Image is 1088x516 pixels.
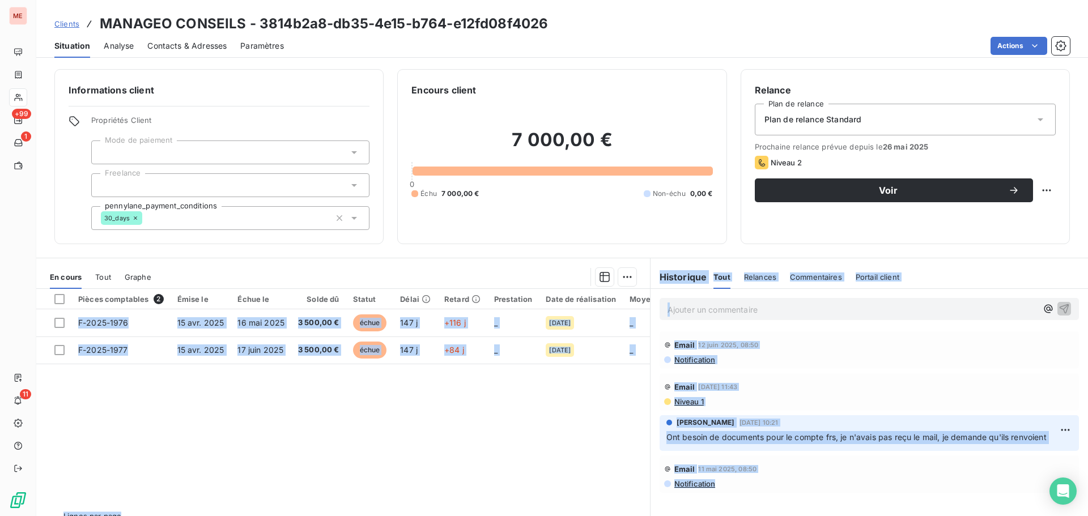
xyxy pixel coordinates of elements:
span: Paramètres [240,40,284,52]
span: 15 avr. 2025 [177,318,224,327]
span: _ [630,345,633,355]
div: Délai [400,295,431,304]
span: 11 mai 2025, 08:50 [698,466,756,472]
span: échue [353,342,387,359]
span: 15 avr. 2025 [177,345,224,355]
span: Tout [713,272,730,282]
span: Notification [673,355,716,364]
img: Logo LeanPay [9,491,27,509]
span: Plan de relance Standard [764,114,862,125]
span: 7 000,00 € [441,189,479,199]
span: En cours [50,272,82,282]
span: Prochaine relance prévue depuis le [755,142,1056,151]
span: 147 j [400,345,418,355]
div: Prestation [494,295,533,304]
span: 16 mai 2025 [237,318,284,327]
span: Échu [420,189,437,199]
span: 17 juin 2025 [237,345,283,355]
span: Analyse [104,40,134,52]
span: Email [674,464,695,474]
button: Voir [755,178,1033,202]
a: Clients [54,18,79,29]
span: Non-échu [653,189,686,199]
span: F-2025-1977 [78,345,128,355]
span: Propriétés Client [91,116,369,131]
button: Actions [991,37,1047,55]
span: _ [494,345,498,355]
span: échue [353,314,387,331]
span: [DATE] [549,347,571,353]
span: 2 [154,294,164,304]
span: Portail client [856,272,899,282]
span: Voir [768,186,1008,195]
span: Niveau 2 [771,158,802,167]
div: Échue le [237,295,284,304]
span: F-2025-1976 [78,318,129,327]
h6: Informations client [69,83,369,97]
span: [DATE] 11:43 [698,383,737,390]
span: Email [674,340,695,349]
span: Niveau 1 [673,397,704,406]
span: Contacts & Adresses [147,40,227,52]
h2: 7 000,00 € [411,129,712,163]
span: Clients [54,19,79,28]
span: [PERSON_NAME] [677,417,735,428]
h6: Relance [755,83,1056,97]
span: _ [494,318,498,327]
span: Ont besoin de documents pour le compte frs, je n'avais pas reçu le mail, je demande qu'ils renvoient [666,432,1047,442]
div: Date de réalisation [546,295,616,304]
span: 0,00 € [690,189,713,199]
span: +116 j [444,318,466,327]
h6: Historique [651,270,707,284]
span: Relances [744,272,776,282]
span: 1 [21,131,31,142]
span: 30_days [104,215,130,221]
span: 3 500,00 € [298,344,339,356]
span: +84 j [444,345,464,355]
span: Notification [673,479,716,488]
span: 26 mai 2025 [883,142,929,151]
h6: Encours client [411,83,476,97]
input: Ajouter une valeur [101,180,110,190]
span: [DATE] [549,319,571,326]
div: Solde dû [298,295,339,304]
div: Moyen Paiement [630,295,692,304]
span: Situation [54,40,90,52]
span: 0 [410,180,414,189]
span: 11 [20,389,31,399]
span: 147 j [400,318,418,327]
h3: MANAGEO CONSEILS - 3814b2a8-db35-4e15-b764-e12fd08f4026 [100,14,548,34]
span: [DATE] 10:21 [739,419,779,426]
div: Émise le [177,295,224,304]
span: +99 [12,109,31,119]
div: ME [9,7,27,25]
span: _ [630,318,633,327]
span: Commentaires [790,272,842,282]
span: 12 juin 2025, 08:50 [698,342,758,348]
input: Ajouter une valeur [101,147,110,157]
span: Email [674,382,695,391]
span: 3 500,00 € [298,317,339,329]
div: Statut [353,295,387,304]
div: Open Intercom Messenger [1049,477,1077,505]
div: Pièces comptables [78,294,164,304]
span: Tout [95,272,111,282]
div: Retard [444,295,481,304]
input: Ajouter une valeur [142,213,151,223]
span: Graphe [125,272,151,282]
